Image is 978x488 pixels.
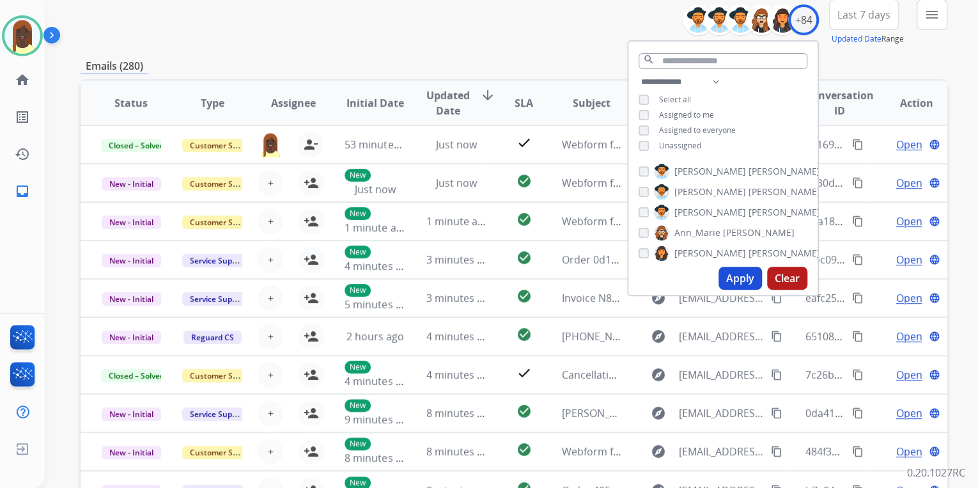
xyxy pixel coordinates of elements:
p: New [345,437,371,450]
span: Unassigned [659,140,701,151]
span: Open [896,137,922,152]
button: + [258,285,283,311]
p: 0.20.1027RC [907,465,965,480]
mat-icon: content_copy [771,369,782,381]
mat-icon: content_copy [852,216,864,227]
span: 5 minutes ago [345,297,413,311]
mat-icon: person_add [304,405,319,421]
span: Closed – Solved [101,369,172,382]
mat-icon: content_copy [852,139,864,150]
mat-icon: person_add [304,329,319,344]
span: Assigned to everyone [659,125,736,136]
mat-icon: search [643,54,655,65]
span: [PERSON_NAME] [749,165,820,178]
mat-icon: language [929,216,940,227]
span: Webform from [EMAIL_ADDRESS][DOMAIN_NAME] on [DATE] [561,138,851,152]
span: Open [896,329,922,344]
span: [PERSON_NAME] [674,247,746,260]
p: New [345,284,371,297]
span: Customer Support [182,216,265,229]
span: New - Initial [102,254,161,267]
span: Webform from [EMAIL_ADDRESS][DOMAIN_NAME] on [DATE] [561,214,851,228]
span: + [268,252,274,267]
mat-icon: language [929,292,940,304]
img: agent-avatar [258,132,283,157]
mat-icon: list_alt [15,109,30,125]
span: 2 hours ago [346,329,403,343]
span: 9 minutes ago [345,413,413,427]
mat-icon: person_add [304,252,319,267]
span: Select all [659,94,691,105]
span: Range [832,33,904,44]
mat-icon: content_copy [852,331,864,342]
span: 3 minutes ago [426,253,495,267]
span: Cancellation Request [561,368,663,382]
button: + [258,324,283,349]
mat-icon: language [929,177,940,189]
mat-icon: content_copy [852,177,864,189]
span: Service Support [182,254,255,267]
button: + [258,247,283,272]
mat-icon: language [929,369,940,381]
span: [PHONE_NUMBER] [561,329,650,343]
mat-icon: arrow_downward [480,88,495,103]
span: [PERSON_NAME] [723,226,795,239]
mat-icon: person_remove [303,137,318,152]
span: [PERSON_NAME] [674,206,746,219]
mat-icon: check_circle [516,250,531,265]
span: Customer Support [182,369,265,382]
span: [EMAIL_ADDRESS][DOMAIN_NAME] [678,367,763,382]
span: Webform from [EMAIL_ADDRESS][DOMAIN_NAME] on [DATE] [561,176,851,190]
p: New [345,246,371,258]
span: 53 minutes ago [345,138,419,152]
mat-icon: content_copy [852,369,864,381]
span: Assignee [271,95,316,111]
span: + [268,214,274,229]
p: New [345,399,371,412]
img: avatar [4,18,40,54]
span: Status [114,95,148,111]
mat-icon: content_copy [771,446,782,457]
mat-icon: language [929,446,940,457]
span: Ann_Marie [674,226,720,239]
button: + [258,439,283,464]
mat-icon: person_add [304,367,319,382]
span: + [268,405,274,421]
span: Service Support [182,292,255,306]
mat-icon: explore [650,290,665,306]
span: Open [896,290,922,306]
span: Updated Date [426,88,470,118]
mat-icon: language [929,331,940,342]
p: Emails (280) [81,58,148,74]
span: Assigned to me [659,109,714,120]
span: Customer Support [182,139,265,152]
span: Customer Support [182,177,265,191]
span: Webform from [EMAIL_ADDRESS][DOMAIN_NAME] on [DATE] [561,445,851,459]
button: + [258,400,283,426]
span: 8 minutes ago [345,451,413,465]
mat-icon: language [929,407,940,419]
mat-icon: content_copy [771,331,782,342]
span: + [268,367,274,382]
span: Open [896,367,922,382]
span: Open [896,444,922,459]
span: New - Initial [102,177,161,191]
span: 8 minutes ago [426,406,495,420]
mat-icon: home [15,72,30,88]
mat-icon: check_circle [516,212,531,227]
span: [EMAIL_ADDRESS][DOMAIN_NAME] [678,329,763,344]
span: [EMAIL_ADDRESS][DOMAIN_NAME] [678,405,763,421]
span: Order 0d1c7cd6-3bbc-4943-a404-8bcdf839ea30 [561,253,788,267]
mat-icon: check_circle [516,173,531,189]
span: [PERSON_NAME] [674,165,746,178]
span: Initial Date [346,95,403,111]
span: Open [896,214,922,229]
span: 4 minutes ago [345,374,413,388]
mat-icon: explore [650,367,665,382]
mat-icon: content_copy [852,446,864,457]
span: + [268,290,274,306]
mat-icon: inbox [15,184,30,199]
p: New [345,207,371,220]
p: New [345,361,371,374]
span: [PERSON_NAME] [749,185,820,198]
